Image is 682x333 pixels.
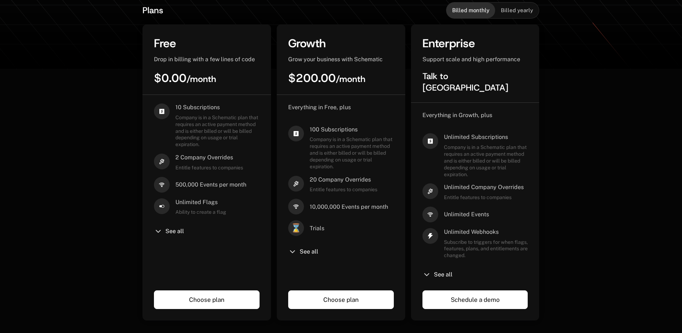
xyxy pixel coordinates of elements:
span: Ability to create a flag [175,209,226,216]
span: 2 Company Overrides [175,154,243,161]
span: Company is in a Schematic plan that requires an active payment method and is either billed or wil... [310,136,394,170]
span: Growth [288,36,326,51]
span: Billed yearly [501,7,533,14]
span: Unlimited Events [444,211,489,218]
i: cashapp [422,133,438,149]
a: Schedule a demo [422,290,528,309]
i: boolean-on [154,198,170,214]
span: Unlimited Flags [175,198,226,206]
span: Everything in Growth, plus [422,112,492,119]
span: Everything in Free, plus [288,104,351,111]
sub: / month [187,73,216,85]
span: Drop in billing with a few lines of code [154,56,255,63]
span: Plans [142,5,163,16]
i: signal [422,207,438,222]
span: Unlimited Subscriptions [444,133,528,141]
i: hammer [288,176,304,192]
i: cashapp [154,103,170,119]
i: hammer [422,183,438,199]
span: See all [434,272,453,277]
i: hammer [154,154,170,169]
i: cashapp [288,126,304,141]
span: Free [154,36,176,51]
span: Trials [310,225,324,232]
span: 20 Company Overrides [310,176,377,184]
a: Choose plan [288,290,394,309]
span: Entitle features to companies [310,186,377,193]
span: Support scale and high performance [422,56,520,63]
span: $200.00 [288,71,366,86]
span: Entitle features to companies [175,164,243,171]
span: Unlimited Company Overrides [444,183,524,191]
i: chevron-down [154,227,163,236]
sub: / month [336,73,366,85]
i: signal [288,199,304,214]
i: chevron-down [288,247,297,256]
span: See all [165,228,184,234]
span: Billed monthly [452,7,489,14]
span: Talk to [GEOGRAPHIC_DATA] [422,71,508,93]
span: 500,000 Events per month [175,181,246,189]
span: ⌛ [288,220,304,236]
span: Entitle features to companies [444,194,524,201]
a: Choose plan [154,290,260,309]
span: $0.00 [154,71,216,86]
i: signal [154,177,170,193]
i: chevron-down [422,270,431,279]
span: 10,000,000 Events per month [310,203,388,211]
span: 100 Subscriptions [310,126,394,134]
span: See all [300,249,318,255]
span: Company is in a Schematic plan that requires an active payment method and is either billed or wil... [444,144,528,178]
span: Subscribe to triggers for when flags, features, plans, and entitlements are changed. [444,239,528,259]
span: Company is in a Schematic plan that requires an active payment method and is either billed or wil... [175,114,260,148]
span: Grow your business with Schematic [288,56,383,63]
span: Enterprise [422,36,475,51]
i: thunder [422,228,438,244]
span: 10 Subscriptions [175,103,260,111]
span: Unlimited Webhooks [444,228,528,236]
